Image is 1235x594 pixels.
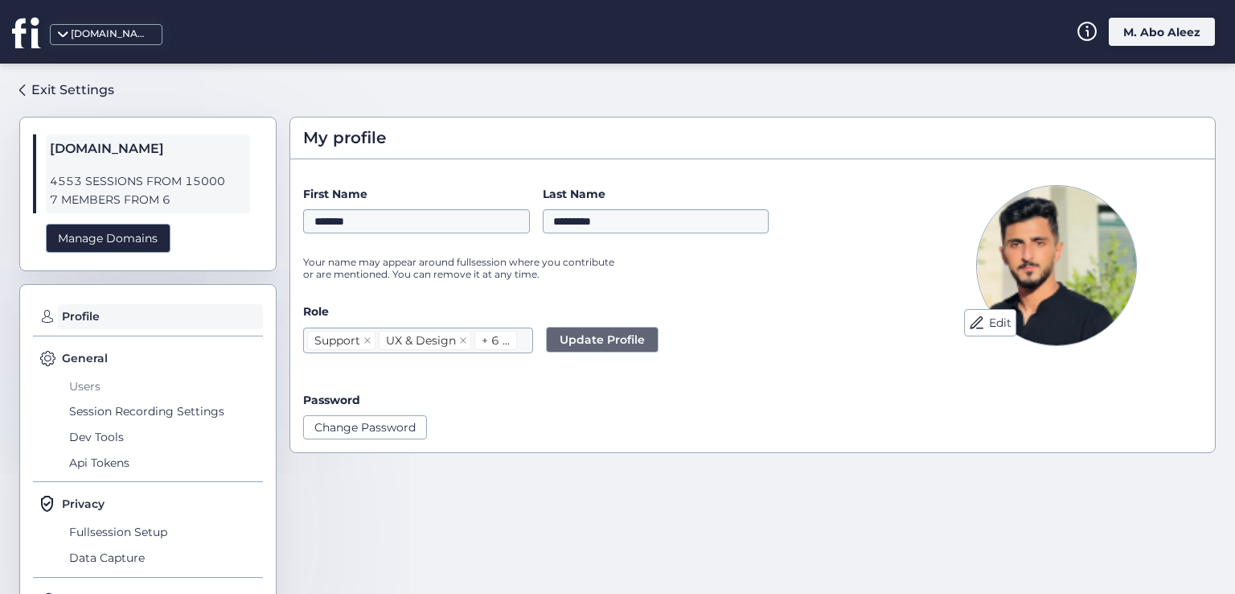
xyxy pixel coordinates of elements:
span: Users [65,373,263,399]
label: Last Name [543,185,769,203]
div: + 6 ... [482,332,510,349]
a: Exit Settings [19,76,114,104]
span: Dev Tools [65,424,263,450]
span: My profile [303,126,386,151]
p: Your name may appear around fullsession where you contribute or are mentioned. You can remove it ... [303,256,625,280]
span: Api Tokens [65,450,263,476]
span: Privacy [62,495,105,513]
nz-select-item: Support [307,331,375,350]
div: Support [314,332,360,349]
span: [DOMAIN_NAME] [50,138,246,159]
span: Update Profile [560,331,645,349]
label: Password [303,393,360,407]
span: Data Capture [65,545,263,571]
button: Edit [964,309,1016,336]
span: 4553 SESSIONS FROM 15000 [50,172,246,191]
div: Exit Settings [31,80,114,100]
span: Session Recording Settings [65,399,263,425]
div: UX & Design [386,332,456,349]
button: Update Profile [546,327,659,353]
span: General [62,349,108,367]
span: Fullsession Setup [65,519,263,545]
div: Manage Domains [46,224,170,254]
label: Role [303,303,885,320]
nz-select-item: + 6 ... [474,331,517,350]
span: Profile [58,304,263,330]
span: 7 MEMBERS FROM 6 [50,191,246,209]
nz-select-item: UX & Design [379,331,471,350]
div: [DOMAIN_NAME] [71,27,151,42]
button: Change Password [303,415,427,439]
img: Avatar Picture [976,185,1137,346]
label: First Name [303,185,530,203]
div: M. Abo Aleez [1109,18,1215,46]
